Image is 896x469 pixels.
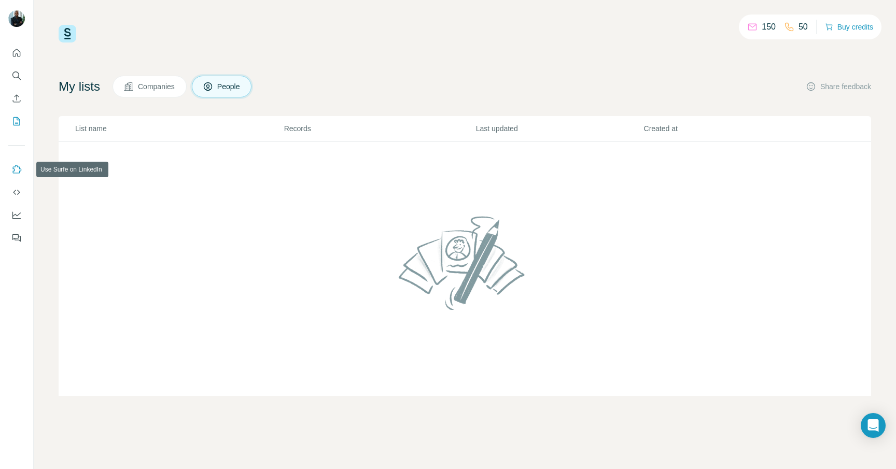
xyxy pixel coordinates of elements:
button: Feedback [8,229,25,247]
button: Enrich CSV [8,89,25,108]
button: Quick start [8,44,25,62]
button: Search [8,66,25,85]
p: List name [75,123,283,134]
div: Open Intercom Messenger [861,413,886,438]
p: Created at [644,123,811,134]
img: Avatar [8,10,25,27]
button: Buy credits [825,20,873,34]
p: Records [284,123,475,134]
span: Companies [138,81,176,92]
img: Surfe Logo [59,25,76,42]
button: Use Surfe API [8,183,25,202]
p: Last updated [476,123,643,134]
button: Dashboard [8,206,25,224]
p: 50 [799,21,808,33]
h4: My lists [59,78,100,95]
p: 150 [762,21,776,33]
span: People [217,81,241,92]
button: Use Surfe on LinkedIn [8,160,25,179]
button: My lists [8,112,25,131]
button: Share feedback [806,81,871,92]
img: No lists found [395,207,536,318]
